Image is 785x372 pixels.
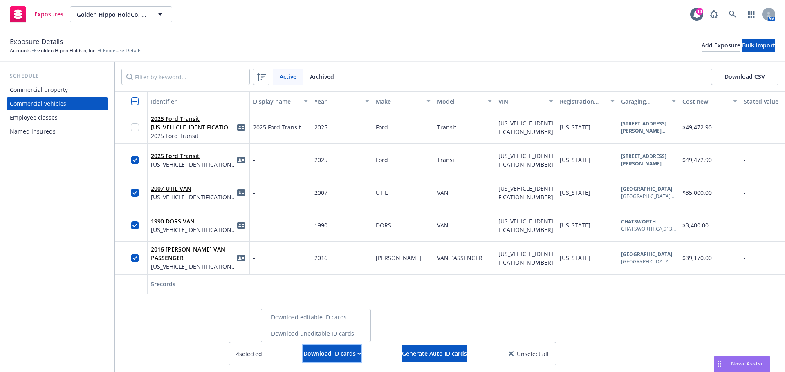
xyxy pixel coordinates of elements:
[621,225,676,233] div: CHATSWORTH , CA , 91311
[679,91,740,111] button: Cost new
[10,111,58,124] div: Employee classes
[7,72,108,80] div: Schedule
[314,189,327,196] span: 2007
[744,156,746,164] span: -
[151,262,236,271] span: [US_VEHICLE_IDENTIFICATION_NUMBER]
[236,155,246,165] a: idCard
[131,189,139,197] input: Toggle Row Selected
[372,91,434,111] button: Make
[37,47,96,54] a: Golden Hippo HoldCo, Inc.
[236,221,246,230] a: idCard
[10,47,31,54] a: Accounts
[508,345,549,362] button: Unselect all
[151,193,236,201] span: [US_VEHICLE_IDENTIFICATION_NUMBER]
[621,193,676,200] div: [GEOGRAPHIC_DATA] , TN , 38108
[70,6,172,22] button: Golden Hippo HoldCo, Inc.
[682,254,712,262] span: $39,170.00
[7,111,108,124] a: Employee classes
[148,91,250,111] button: Identifier
[311,91,372,111] button: Year
[743,6,760,22] a: Switch app
[253,221,255,229] span: -
[7,125,108,138] a: Named insureds
[498,119,553,136] span: [US_VEHICLE_IDENTIFICATION_NUMBER]
[682,221,709,229] span: $3,400.00
[498,152,553,168] span: [US_VEHICLE_IDENTIFICATION_NUMBER]
[131,254,139,262] input: Toggle Row Selected
[151,217,236,225] span: 1990 DORS VAN
[498,185,553,201] span: [US_VEHICLE_IDENTIFICATION_NUMBER]
[10,125,56,138] div: Named insureds
[714,356,770,372] button: Nova Assist
[621,185,672,192] b: [GEOGRAPHIC_DATA]
[437,123,456,131] span: Transit
[10,83,68,96] div: Commercial property
[402,350,467,357] span: Generate Auto ID cards
[742,39,775,52] button: Bulk import
[498,250,553,266] span: [US_VEHICLE_IDENTIFICATION_NUMBER]
[261,325,370,342] a: Download uneditable ID cards
[434,91,495,111] button: Model
[621,97,667,106] div: Garaging address
[131,156,139,164] input: Toggle Row Selected
[437,97,483,106] div: Model
[314,254,327,262] span: 2016
[376,97,422,106] div: Make
[682,156,712,164] span: $49,472.90
[560,221,590,229] span: [US_STATE]
[682,189,712,196] span: $35,000.00
[682,123,712,131] span: $49,472.90
[261,309,370,325] a: Download editable ID cards
[560,123,590,131] span: [US_STATE]
[437,221,449,229] span: VAN
[560,97,606,106] div: Registration state
[236,188,246,198] a: idCard
[253,123,301,131] span: 2025 Ford Transit
[131,123,139,131] input: Toggle Row Selected
[618,91,679,111] button: Garaging address
[706,6,722,22] a: Report a Bug
[253,156,255,164] span: -
[303,345,361,362] button: Download ID cards
[744,189,746,196] span: -
[376,189,388,196] span: UTIL
[151,225,236,234] span: [US_VEHICLE_IDENTIFICATION_NUMBER]
[517,350,549,358] span: Unselect all
[10,97,66,110] div: Commercial vehicles
[121,69,250,85] input: Filter by keyword...
[376,123,388,131] span: Ford
[744,254,746,262] span: -
[253,97,299,106] div: Display name
[714,356,724,372] div: Drag to move
[151,115,235,140] a: 2025 Ford Transit [US_VEHICLE_IDENTIFICATION_NUMBER]
[376,221,391,229] span: DORS
[702,39,740,51] div: Add Exposure
[253,254,255,262] span: -
[314,156,327,164] span: 2025
[376,156,388,164] span: Ford
[103,47,141,54] span: Exposure Details
[621,120,666,134] b: [STREET_ADDRESS][PERSON_NAME]
[7,83,108,96] a: Commercial property
[314,123,327,131] span: 2025
[314,221,327,229] span: 1990
[437,156,456,164] span: Transit
[621,218,656,225] b: CHATSWORTH
[236,253,246,263] span: idCard
[437,254,482,262] span: VAN PASSENGER
[250,91,311,111] button: Display name
[34,11,63,18] span: Exposures
[151,160,236,169] span: [US_VEHICLE_IDENTIFICATION_NUMBER]
[314,97,360,106] div: Year
[560,189,590,196] span: [US_STATE]
[310,72,334,81] span: Archived
[236,123,246,132] span: idCard
[560,254,590,262] span: [US_STATE]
